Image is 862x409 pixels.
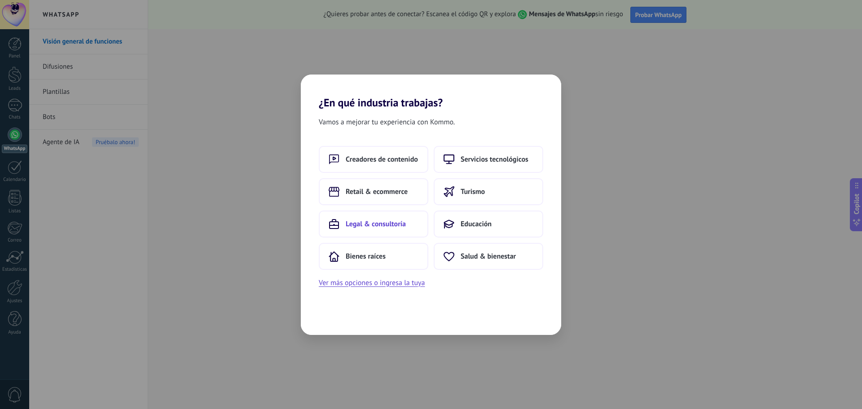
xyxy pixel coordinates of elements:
button: Bienes raíces [319,243,428,270]
span: Creadores de contenido [346,155,418,164]
span: Vamos a mejorar tu experiencia con Kommo. [319,116,455,128]
span: Educación [461,220,492,229]
button: Creadores de contenido [319,146,428,173]
span: Servicios tecnológicos [461,155,528,164]
button: Retail & ecommerce [319,178,428,205]
button: Educación [434,211,543,237]
span: Legal & consultoría [346,220,406,229]
span: Salud & bienestar [461,252,516,261]
span: Bienes raíces [346,252,386,261]
h2: ¿En qué industria trabajas? [301,75,561,109]
button: Turismo [434,178,543,205]
button: Servicios tecnológicos [434,146,543,173]
button: Ver más opciones o ingresa la tuya [319,277,425,289]
span: Retail & ecommerce [346,187,408,196]
button: Legal & consultoría [319,211,428,237]
span: Turismo [461,187,485,196]
button: Salud & bienestar [434,243,543,270]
